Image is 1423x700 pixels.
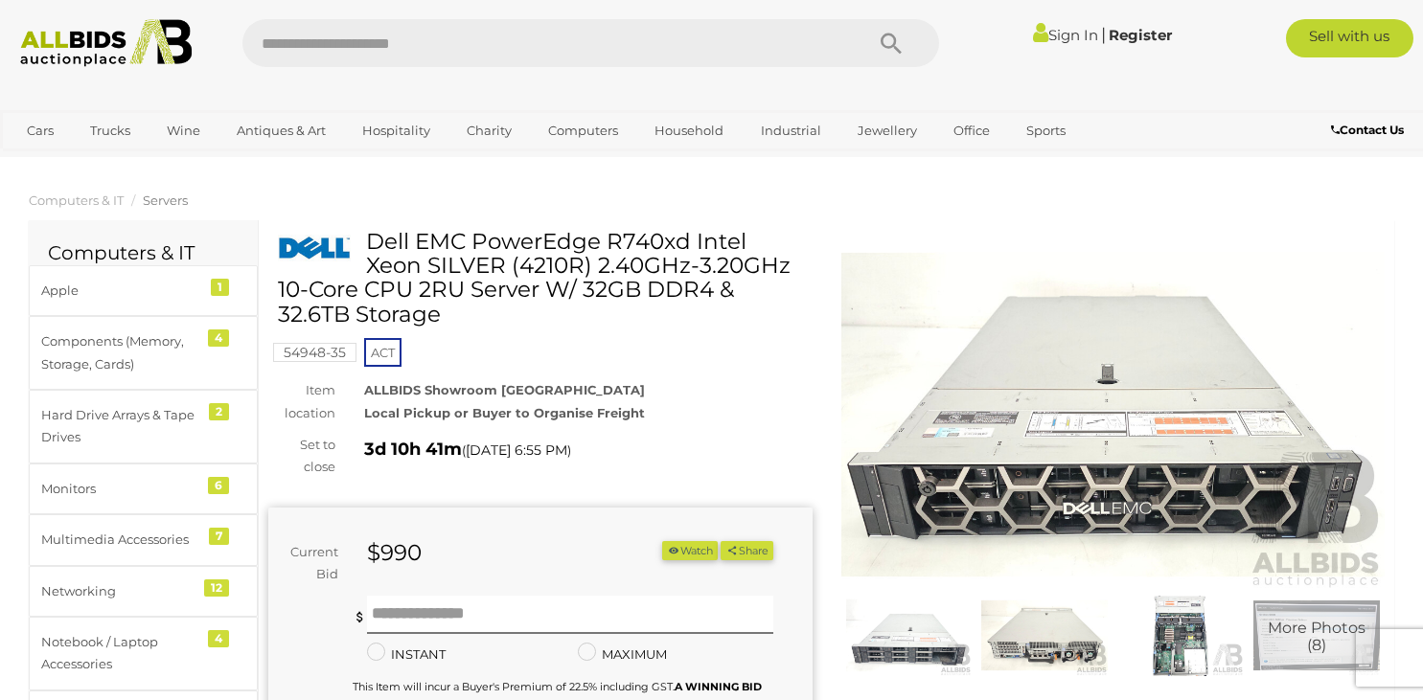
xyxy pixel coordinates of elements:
[254,434,350,479] div: Set to close
[841,239,1386,590] img: Dell EMC PowerEdge R740xd Intel Xeon SILVER (4210R) 2.40GHz-3.20GHz 10-Core CPU 2RU Server W/ 32G...
[364,338,402,367] span: ACT
[209,403,229,420] div: 2
[29,463,258,514] a: Monitors 6
[454,115,524,147] a: Charity
[268,541,353,586] div: Current Bid
[662,541,718,561] button: Watch
[846,595,973,676] img: Dell EMC PowerEdge R740xd Intel Xeon SILVER (4210R) 2.40GHz-3.20GHz 10-Core CPU 2RU Server W/ 32G...
[578,644,667,666] label: MAXIMUM
[1253,595,1380,676] img: Dell EMC PowerEdge R740xd Intel Xeon SILVER (4210R) 2.40GHz-3.20GHz 10-Core CPU 2RU Server W/ 32G...
[41,280,199,302] div: Apple
[208,630,229,647] div: 4
[364,439,462,460] strong: 3d 10h 41m
[721,541,773,561] button: Share
[41,529,199,551] div: Multimedia Accessories
[748,115,834,147] a: Industrial
[29,265,258,316] a: Apple 1
[14,115,66,147] a: Cars
[29,192,124,208] a: Computers & IT
[273,345,356,360] a: 54948-35
[14,147,175,179] a: [GEOGRAPHIC_DATA]
[209,528,229,545] div: 7
[41,404,199,449] div: Hard Drive Arrays & Tape Drives
[466,441,567,459] span: [DATE] 6:55 PM
[662,541,718,561] li: Watch this item
[29,390,258,463] a: Hard Drive Arrays & Tape Drives 2
[981,595,1108,676] img: Dell EMC PowerEdge R740xd Intel Xeon SILVER (4210R) 2.40GHz-3.20GHz 10-Core CPU 2RU Server W/ 32G...
[367,539,422,566] strong: $990
[254,379,350,424] div: Item location
[462,442,571,458] span: ( )
[41,580,199,602] div: Networking
[845,115,930,147] a: Jewellery
[204,579,229,597] div: 12
[41,631,199,676] div: Notebook / Laptop Accessories
[1331,120,1409,141] a: Contact Us
[78,115,143,147] a: Trucks
[208,329,229,347] div: 4
[364,405,645,420] strong: Local Pickup or Buyer to Organise Freight
[364,382,645,397] strong: ALLBIDS Showroom [GEOGRAPHIC_DATA]
[29,617,258,690] a: Notebook / Laptop Accessories 4
[1117,595,1244,676] img: Dell EMC PowerEdge R740xd Intel Xeon SILVER (4210R) 2.40GHz-3.20GHz 10-Core CPU 2RU Server W/ 32G...
[278,230,808,327] h1: Dell EMC PowerEdge R740xd Intel Xeon SILVER (4210R) 2.40GHz-3.20GHz 10-Core CPU 2RU Server W/ 32G...
[350,115,443,147] a: Hospitality
[208,477,229,494] div: 6
[143,192,188,208] a: Servers
[278,235,352,261] img: Dell EMC PowerEdge R740xd Intel Xeon SILVER (4210R) 2.40GHz-3.20GHz 10-Core CPU 2RU Server W/ 32G...
[843,19,939,67] button: Search
[29,514,258,565] a: Multimedia Accessories 7
[1033,26,1098,44] a: Sign In
[941,115,1002,147] a: Office
[41,478,199,500] div: Monitors
[1253,595,1380,676] a: More Photos(8)
[1268,620,1366,653] span: More Photos (8)
[1331,123,1404,137] b: Contact Us
[1101,24,1106,45] span: |
[11,19,202,67] img: Allbids.com.au
[1109,26,1172,44] a: Register
[48,242,239,263] h2: Computers & IT
[367,644,446,666] label: INSTANT
[536,115,631,147] a: Computers
[41,330,199,375] div: Components (Memory, Storage, Cards)
[211,279,229,296] div: 1
[273,343,356,362] mark: 54948-35
[29,566,258,617] a: Networking 12
[154,115,213,147] a: Wine
[1014,115,1078,147] a: Sports
[1286,19,1414,57] a: Sell with us
[642,115,736,147] a: Household
[224,115,338,147] a: Antiques & Art
[29,316,258,390] a: Components (Memory, Storage, Cards) 4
